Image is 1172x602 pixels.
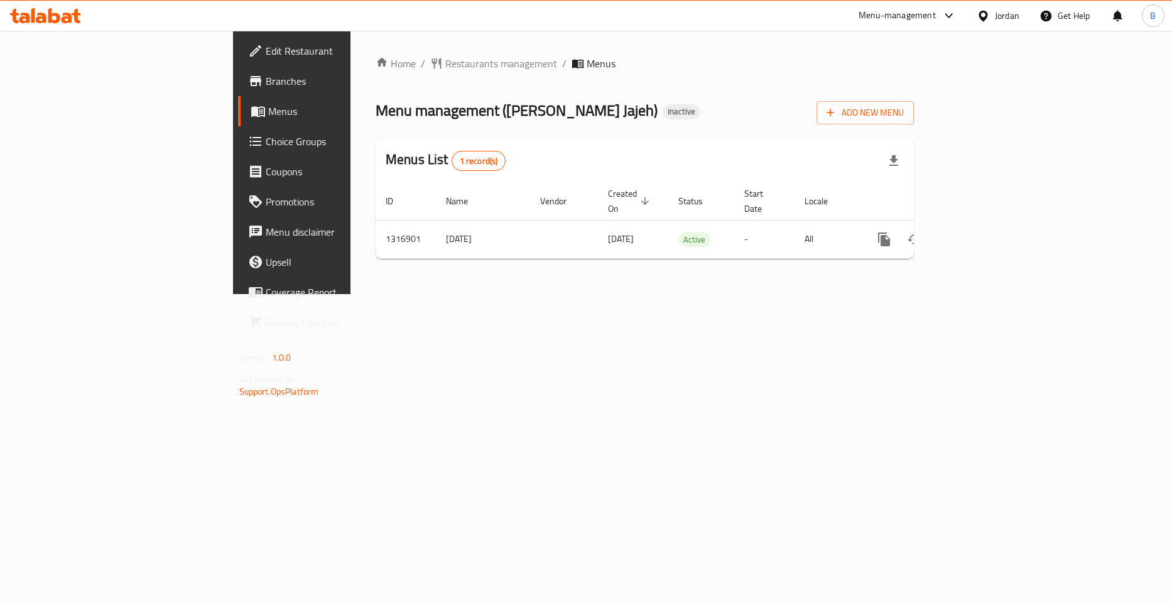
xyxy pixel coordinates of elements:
[879,146,909,176] div: Export file
[540,194,583,209] span: Vendor
[386,194,410,209] span: ID
[386,150,506,171] h2: Menus List
[446,194,484,209] span: Name
[238,66,429,96] a: Branches
[805,194,844,209] span: Locale
[452,155,506,167] span: 1 record(s)
[827,105,904,121] span: Add New Menu
[859,8,936,23] div: Menu-management
[239,383,319,400] a: Support.OpsPlatform
[238,187,429,217] a: Promotions
[238,247,429,277] a: Upsell
[744,186,779,216] span: Start Date
[1150,9,1156,23] span: B
[376,96,658,124] span: Menu management ( [PERSON_NAME] Jajeh )
[238,307,429,337] a: Grocery Checklist
[869,224,899,254] button: more
[376,182,1000,259] table: enhanced table
[266,315,419,330] span: Grocery Checklist
[678,194,719,209] span: Status
[376,56,914,71] nav: breadcrumb
[266,74,419,89] span: Branches
[238,96,429,126] a: Menus
[238,156,429,187] a: Coupons
[608,186,653,216] span: Created On
[238,217,429,247] a: Menu disclaimer
[239,371,297,387] span: Get support on:
[899,224,930,254] button: Change Status
[266,224,419,239] span: Menu disclaimer
[239,349,270,366] span: Version:
[995,9,1019,23] div: Jordan
[266,134,419,149] span: Choice Groups
[587,56,616,71] span: Menus
[430,56,557,71] a: Restaurants management
[678,233,710,247] span: Active
[859,182,1000,221] th: Actions
[562,56,567,71] li: /
[663,104,700,119] div: Inactive
[795,220,859,258] td: All
[266,194,419,209] span: Promotions
[436,220,530,258] td: [DATE]
[238,126,429,156] a: Choice Groups
[238,277,429,307] a: Coverage Report
[445,56,557,71] span: Restaurants management
[266,164,419,179] span: Coupons
[608,231,634,247] span: [DATE]
[817,101,914,124] button: Add New Menu
[266,43,419,58] span: Edit Restaurant
[266,254,419,270] span: Upsell
[238,36,429,66] a: Edit Restaurant
[272,349,291,366] span: 1.0.0
[266,285,419,300] span: Coverage Report
[268,104,419,119] span: Menus
[452,151,506,171] div: Total records count
[734,220,795,258] td: -
[663,106,700,117] span: Inactive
